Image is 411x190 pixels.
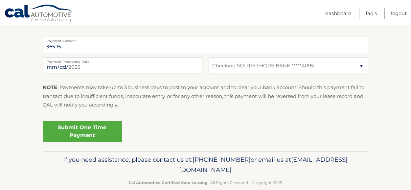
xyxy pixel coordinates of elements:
strong: Cal Automotive Certified Auto Leasing [129,180,208,185]
a: Dashboard [325,8,352,19]
span: [PHONE_NUMBER] [193,156,251,163]
a: Logout [391,8,407,19]
p: If you need assistance, please contact us at: or email us at [47,154,364,176]
p: : Payments may take up to 3 business days to post to your account and to clear your bank account.... [43,83,368,109]
label: Payment Amount [43,37,368,42]
input: Payment Date [43,58,202,74]
a: FAQ's [366,8,377,19]
label: Payment Processing Date [43,58,202,63]
strong: NOTE [43,84,57,90]
p: - All Rights Reserved - Copyright 2025 [47,179,364,186]
input: Payment Amount [43,37,368,53]
a: Cal Automotive [4,4,73,23]
a: Submit One Time Payment [43,121,122,142]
